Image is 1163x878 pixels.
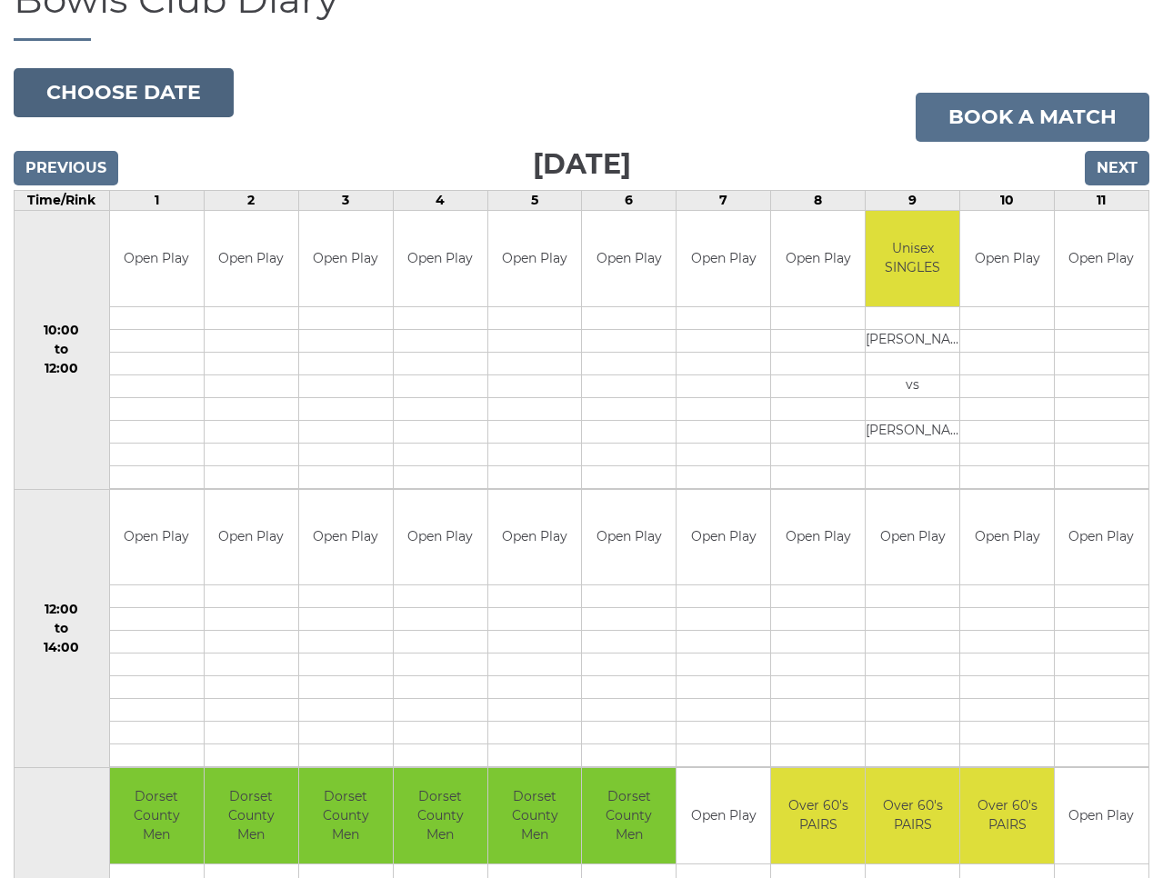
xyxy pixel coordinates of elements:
[960,211,1054,306] td: Open Play
[866,374,959,397] td: vs
[960,191,1055,211] td: 10
[677,191,771,211] td: 7
[771,211,865,306] td: Open Play
[960,768,1054,863] td: Over 60's PAIRS
[488,211,582,306] td: Open Play
[110,211,204,306] td: Open Play
[14,68,234,117] button: Choose date
[488,490,582,585] td: Open Play
[15,489,110,768] td: 12:00 to 14:00
[14,151,118,185] input: Previous
[866,768,959,863] td: Over 60's PAIRS
[394,211,487,306] td: Open Play
[1054,191,1148,211] td: 11
[299,490,393,585] td: Open Play
[866,490,959,585] td: Open Play
[1055,490,1148,585] td: Open Play
[1055,211,1148,306] td: Open Play
[204,191,298,211] td: 2
[487,191,582,211] td: 5
[205,490,298,585] td: Open Play
[677,211,770,306] td: Open Play
[299,768,393,863] td: Dorset County Men
[771,191,866,211] td: 8
[488,768,582,863] td: Dorset County Men
[866,329,959,352] td: [PERSON_NAME]
[866,191,960,211] td: 9
[582,191,677,211] td: 6
[109,191,204,211] td: 1
[771,768,865,863] td: Over 60's PAIRS
[677,490,770,585] td: Open Play
[866,420,959,443] td: [PERSON_NAME]
[394,490,487,585] td: Open Play
[298,191,393,211] td: 3
[866,211,959,306] td: Unisex SINGLES
[1085,151,1149,185] input: Next
[916,93,1149,142] a: Book a match
[205,211,298,306] td: Open Play
[15,211,110,490] td: 10:00 to 12:00
[205,768,298,863] td: Dorset County Men
[771,490,865,585] td: Open Play
[677,768,770,863] td: Open Play
[1055,768,1148,863] td: Open Play
[110,490,204,585] td: Open Play
[15,191,110,211] td: Time/Rink
[110,768,204,863] td: Dorset County Men
[299,211,393,306] td: Open Play
[394,768,487,863] td: Dorset County Men
[582,768,676,863] td: Dorset County Men
[393,191,487,211] td: 4
[960,490,1054,585] td: Open Play
[582,490,676,585] td: Open Play
[582,211,676,306] td: Open Play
